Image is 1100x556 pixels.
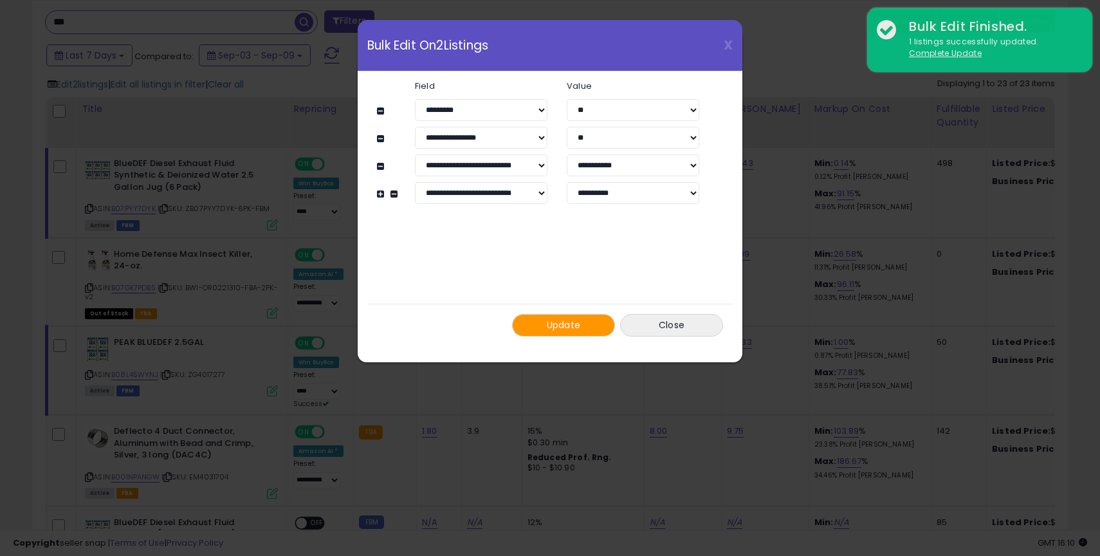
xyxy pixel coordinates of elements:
[909,48,982,59] u: Complete Update
[405,82,557,90] label: Field
[899,36,1083,60] div: 1 listings successfully updated.
[367,39,488,51] span: Bulk Edit On 2 Listings
[899,17,1083,36] div: Bulk Edit Finished.
[620,314,723,337] button: Close
[557,82,709,90] label: Value
[547,319,581,331] span: Update
[724,36,733,54] span: X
